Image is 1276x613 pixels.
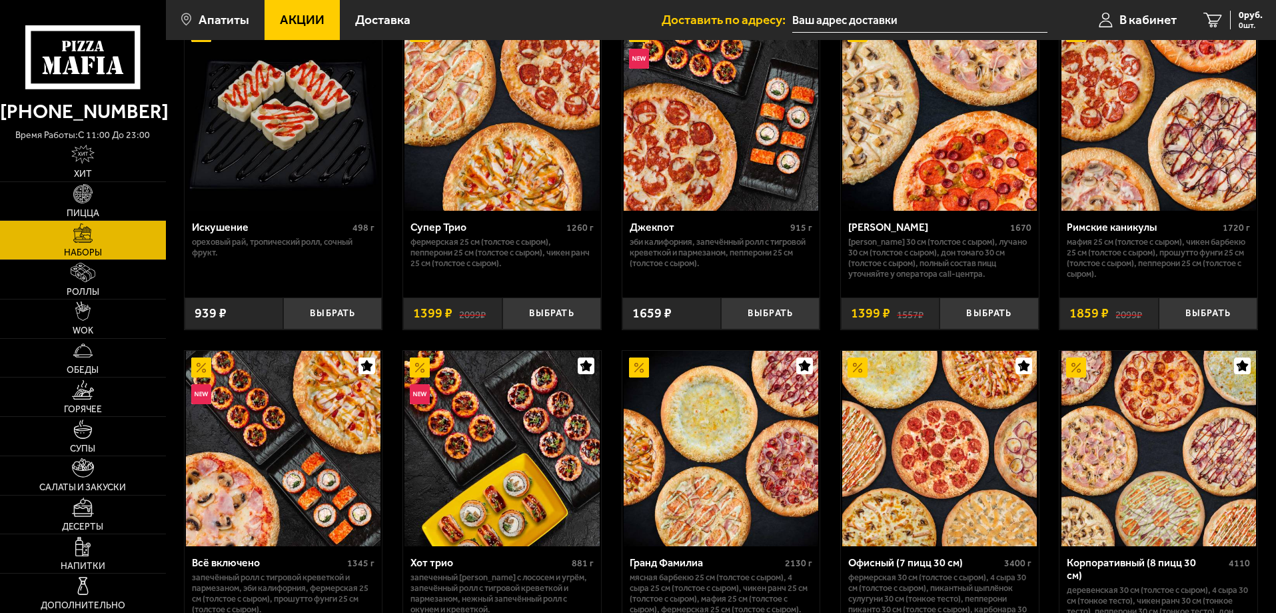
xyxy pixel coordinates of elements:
button: Выбрать [502,297,601,330]
a: АкционныйНовинкаДжекпот [622,16,820,211]
img: Супер Трио [404,16,599,211]
p: Фермерская 25 см (толстое с сыром), Пепперони 25 см (толстое с сыром), Чикен Ранч 25 см (толстое ... [410,237,594,269]
span: 3400 г [1004,558,1031,569]
a: АкционныйНовинкаХот трио [403,351,601,546]
span: 881 г [572,558,594,569]
span: 4110 [1229,558,1250,569]
a: АкционныйКорпоративный (8 пицц 30 см) [1059,351,1257,546]
p: [PERSON_NAME] 30 см (толстое с сыром), Лучано 30 см (толстое с сыром), Дон Томаго 30 см (толстое ... [848,237,1031,279]
div: Римские каникулы [1067,221,1219,233]
div: [PERSON_NAME] [848,221,1007,233]
span: 1399 ₽ [413,307,452,320]
span: Горячее [64,405,102,414]
s: 2099 ₽ [459,307,486,320]
div: Корпоративный (8 пицц 30 см) [1067,556,1225,582]
span: Обеды [67,366,99,375]
span: Десерты [62,522,103,532]
s: 2099 ₽ [1115,307,1142,320]
a: АкционныйНовинкаВсё включено [185,351,382,546]
span: 0 шт. [1239,21,1263,29]
button: Выбрать [283,297,382,330]
span: Дополнительно [41,601,125,610]
span: Роллы [67,287,99,297]
span: Апатиты [199,13,249,26]
s: 1557 ₽ [897,307,924,320]
img: Новинка [191,384,211,404]
span: В кабинет [1119,13,1177,26]
span: 2130 г [785,558,812,569]
button: Выбрать [1159,297,1257,330]
span: 915 г [790,222,812,233]
a: АкционныйСупер Трио [403,16,601,211]
img: Новинка [629,49,649,69]
span: Хит [74,169,92,179]
p: Ореховый рай, Тропический ролл, Сочный фрукт. [192,237,375,258]
span: 0 руб. [1239,11,1263,20]
a: АкционныйРимские каникулы [1059,16,1257,211]
img: Корпоративный (8 пицц 30 см) [1061,351,1256,546]
input: Ваш адрес доставки [792,8,1047,33]
img: Римские каникулы [1061,16,1256,211]
img: Акционный [1066,358,1086,378]
div: Джекпот [630,221,788,233]
img: Всё включено [186,351,380,546]
span: Доставка [355,13,410,26]
span: 1720 г [1223,222,1250,233]
img: Акционный [191,358,211,378]
img: Искушение [186,16,380,211]
div: Супер Трио [410,221,563,233]
span: 498 г [352,222,374,233]
span: 1659 ₽ [632,307,672,320]
span: 1260 г [566,222,594,233]
div: Всё включено [192,556,344,569]
button: Выбрать [721,297,820,330]
img: Акционный [629,358,649,378]
div: Хот трио [410,556,568,569]
span: WOK [73,326,93,336]
span: 1399 ₽ [851,307,890,320]
span: 1859 ₽ [1069,307,1109,320]
a: АкционныйОфисный (7 пицц 30 см) [841,351,1039,546]
span: Наборы [64,248,102,257]
img: Акционный [848,358,868,378]
a: АкционныйГранд Фамилиа [622,351,820,546]
p: Мафия 25 см (толстое с сыром), Чикен Барбекю 25 см (толстое с сыром), Прошутто Фунги 25 см (толст... [1067,237,1250,279]
img: Офисный (7 пицц 30 см) [842,351,1037,546]
img: Хет Трик [842,16,1037,211]
div: Искушение [192,221,350,233]
span: 939 ₽ [195,307,227,320]
span: Акции [280,13,324,26]
a: АкционныйИскушение [185,16,382,211]
a: АкционныйХет Трик [841,16,1039,211]
button: Выбрать [940,297,1038,330]
span: Супы [70,444,95,454]
span: Салаты и закуски [39,483,126,492]
div: Офисный (7 пицц 30 см) [848,556,1001,569]
img: Гранд Фамилиа [624,351,818,546]
span: Пицца [67,209,99,218]
span: 1345 г [347,558,374,569]
span: Доставить по адресу: [662,13,792,26]
img: Джекпот [624,16,818,211]
span: Напитки [61,562,105,571]
span: 1670 [1010,222,1031,233]
img: Акционный [410,358,430,378]
img: Хот трио [404,351,599,546]
img: Новинка [410,384,430,404]
div: Гранд Фамилиа [630,556,782,569]
p: Эби Калифорния, Запечённый ролл с тигровой креветкой и пармезаном, Пепперони 25 см (толстое с сыр... [630,237,813,269]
